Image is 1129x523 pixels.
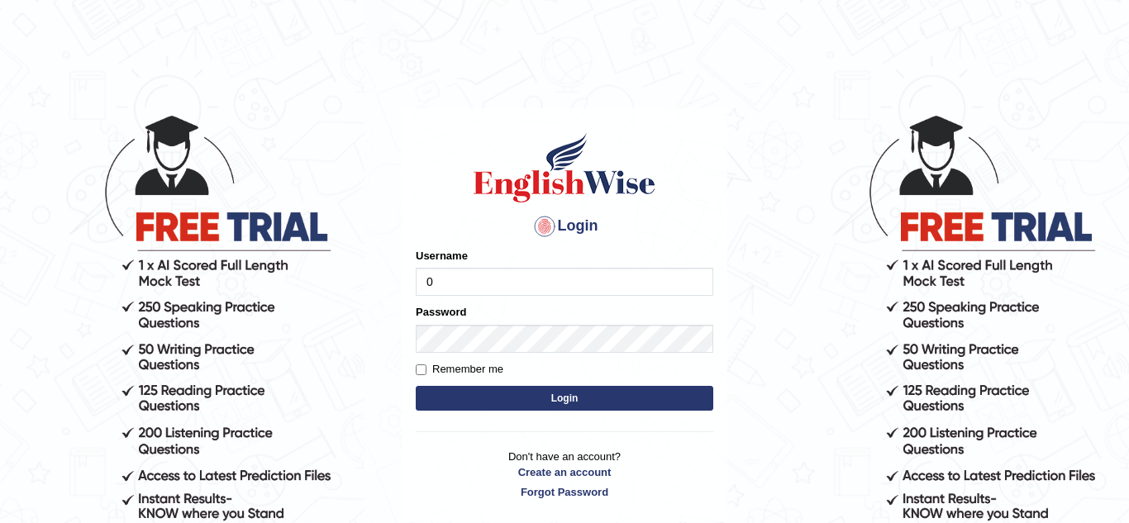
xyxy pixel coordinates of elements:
[416,213,713,240] h4: Login
[416,386,713,411] button: Login
[416,248,468,264] label: Username
[416,449,713,500] p: Don't have an account?
[416,484,713,500] a: Forgot Password
[416,364,426,375] input: Remember me
[470,131,659,205] img: Logo of English Wise sign in for intelligent practice with AI
[416,361,503,378] label: Remember me
[416,304,466,320] label: Password
[416,464,713,480] a: Create an account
